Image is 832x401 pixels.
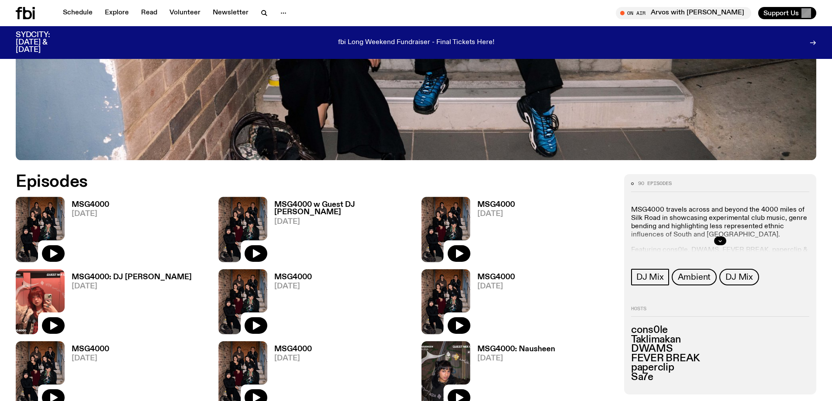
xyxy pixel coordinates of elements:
[100,7,134,19] a: Explore
[72,355,109,362] span: [DATE]
[72,201,109,209] h3: MSG4000
[274,201,411,216] h3: MSG4000 w Guest DJ [PERSON_NAME]
[477,283,515,290] span: [DATE]
[207,7,254,19] a: Newsletter
[758,7,816,19] button: Support Us
[338,39,494,47] p: fbi Long Weekend Fundraiser - Final Tickets Here!
[631,354,809,363] h3: FEVER BREAK
[65,274,192,334] a: MSG4000: DJ [PERSON_NAME][DATE]
[638,181,672,186] span: 90 episodes
[616,7,751,19] button: On AirArvos with [PERSON_NAME]
[672,269,717,285] a: Ambient
[763,9,799,17] span: Support Us
[274,218,411,226] span: [DATE]
[136,7,162,19] a: Read
[477,346,555,353] h3: MSG4000: Nausheen
[477,210,515,218] span: [DATE]
[631,373,809,382] h3: Sa7e
[274,274,312,281] h3: MSG4000
[631,335,809,345] h3: Taklimakan
[631,363,809,373] h3: paperclip
[631,326,809,335] h3: cons0le
[631,344,809,354] h3: DWAMS
[631,306,809,317] h2: Hosts
[16,174,546,190] h2: Episodes
[631,269,669,285] a: DJ Mix
[477,355,555,362] span: [DATE]
[72,283,192,290] span: [DATE]
[719,269,759,285] a: DJ Mix
[267,274,312,334] a: MSG4000[DATE]
[72,274,192,281] h3: MSG4000: DJ [PERSON_NAME]
[636,272,664,282] span: DJ Mix
[477,274,515,281] h3: MSG4000
[470,274,515,334] a: MSG4000[DATE]
[164,7,206,19] a: Volunteer
[274,346,312,353] h3: MSG4000
[477,201,515,209] h3: MSG4000
[631,206,809,240] p: MSG4000 travels across and beyond the 4000 miles of Silk Road in showcasing experimental club mus...
[16,31,72,54] h3: SYDCITY: [DATE] & [DATE]
[725,272,753,282] span: DJ Mix
[72,210,109,218] span: [DATE]
[72,346,109,353] h3: MSG4000
[65,201,109,262] a: MSG4000[DATE]
[470,201,515,262] a: MSG4000[DATE]
[58,7,98,19] a: Schedule
[267,201,411,262] a: MSG4000 w Guest DJ [PERSON_NAME][DATE]
[274,355,312,362] span: [DATE]
[274,283,312,290] span: [DATE]
[678,272,711,282] span: Ambient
